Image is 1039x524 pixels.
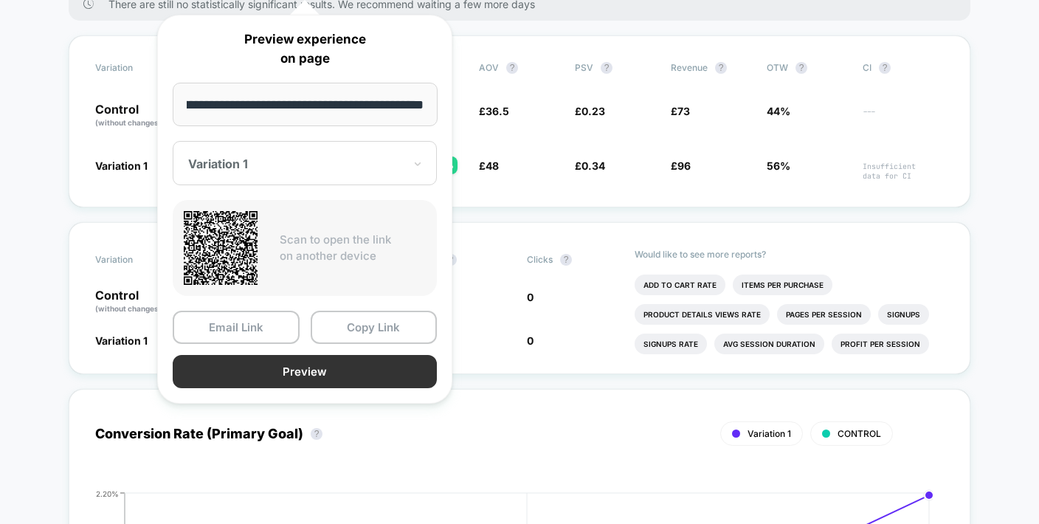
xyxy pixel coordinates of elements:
[838,428,881,439] span: CONTROL
[714,334,824,354] li: Avg Session Duration
[575,159,605,172] span: £
[767,62,848,74] span: OTW
[173,311,300,344] button: Email Link
[479,159,499,172] span: £
[635,249,944,260] p: Would like to see more reports?
[863,162,944,181] span: Insufficient data for CI
[95,159,148,172] span: Variation 1
[635,304,770,325] li: Product Details Views Rate
[506,62,518,74] button: ?
[733,275,832,295] li: Items Per Purchase
[677,159,691,172] span: 96
[795,62,807,74] button: ?
[715,62,727,74] button: ?
[863,107,944,128] span: ---
[671,105,690,117] span: £
[311,428,322,440] button: ?
[748,428,791,439] span: Variation 1
[486,105,509,117] span: 36.5
[777,304,871,325] li: Pages Per Session
[280,232,426,265] p: Scan to open the link on another device
[879,62,891,74] button: ?
[560,254,572,266] button: ?
[173,355,437,388] button: Preview
[767,159,790,172] span: 56%
[575,105,605,117] span: £
[96,489,119,497] tspan: 2.20%
[601,62,612,74] button: ?
[173,30,437,68] p: Preview experience on page
[486,159,499,172] span: 48
[575,62,593,73] span: PSV
[635,275,725,295] li: Add To Cart Rate
[581,105,605,117] span: 0.23
[479,62,499,73] span: AOV
[832,334,929,354] li: Profit Per Session
[527,291,534,303] span: 0
[581,159,605,172] span: 0.34
[767,105,790,117] span: 44%
[95,289,188,314] p: Control
[863,62,944,74] span: CI
[95,103,176,128] p: Control
[95,118,162,127] span: (without changes)
[527,334,534,347] span: 0
[527,254,553,265] span: Clicks
[671,159,691,172] span: £
[878,304,929,325] li: Signups
[95,62,176,74] span: Variation
[479,105,509,117] span: £
[635,334,707,354] li: Signups Rate
[95,304,162,313] span: (without changes)
[677,105,690,117] span: 73
[95,334,148,347] span: Variation 1
[311,311,438,344] button: Copy Link
[95,249,176,271] span: Variation
[671,62,708,73] span: Revenue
